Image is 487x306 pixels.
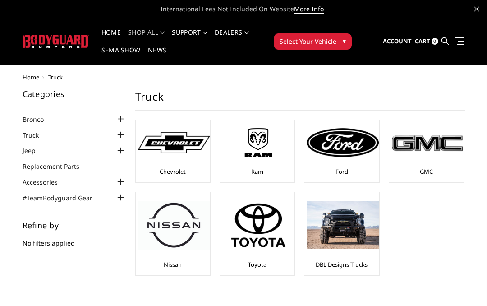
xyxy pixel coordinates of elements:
a: shop all [128,29,165,47]
span: Cart [415,37,430,45]
a: Dealers [215,29,249,47]
h1: Truck [135,90,465,111]
a: Ram [251,167,263,176]
a: SEMA Show [101,47,141,65]
a: #TeamBodyguard Gear [23,193,104,203]
a: News [148,47,166,65]
a: Support [172,29,207,47]
a: Ford [335,167,348,176]
a: DBL Designs Trucks [316,260,368,269]
div: No filters applied [23,221,126,257]
img: BODYGUARD BUMPERS [23,35,89,48]
h5: Categories [23,90,126,98]
a: Toyota [248,260,266,269]
span: Account [383,37,412,45]
a: Home [23,73,39,81]
a: Nissan [164,260,182,269]
button: Select Your Vehicle [274,33,352,50]
a: Bronco [23,115,55,124]
a: More Info [294,5,324,14]
span: Select Your Vehicle [280,37,336,46]
a: Replacement Parts [23,162,91,171]
a: Accessories [23,177,69,187]
span: Truck [48,73,63,81]
a: Home [101,29,121,47]
a: Chevrolet [160,167,186,176]
span: ▾ [343,36,346,46]
a: Cart 0 [415,29,438,54]
span: 0 [432,38,438,45]
a: Truck [23,130,50,140]
a: Jeep [23,146,47,155]
h5: Refine by [23,221,126,229]
a: Account [383,29,412,54]
a: GMC [420,167,433,176]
